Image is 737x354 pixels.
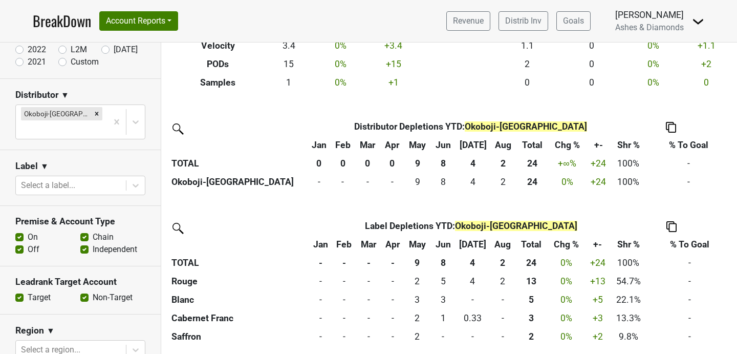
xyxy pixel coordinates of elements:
a: Goals [556,11,591,31]
div: [PERSON_NAME] [615,8,684,22]
div: +13 [588,275,608,288]
td: 0 [355,173,380,191]
span: +∞% [558,158,576,169]
td: 0 [559,73,623,92]
td: 0 % [547,309,586,327]
label: Off [28,243,39,256]
th: Feb: activate to sort column ascending [331,136,355,154]
td: 2.335 [404,272,431,290]
td: 0 [332,272,356,290]
th: Shr %: activate to sort column ascending [611,136,646,154]
td: 0 % [623,73,683,92]
td: 0 % [311,36,371,55]
td: 2.75 [404,290,431,309]
span: Okoboji-[GEOGRAPHIC_DATA] [455,221,577,231]
div: 2 [406,311,428,325]
th: 4 [455,254,490,272]
div: +2 [588,330,608,343]
th: Blanc [169,290,309,309]
td: 0 [309,327,332,346]
th: - [309,254,332,272]
td: 0 [559,55,623,73]
td: 15 [267,55,310,73]
th: &nbsp;: activate to sort column ascending [169,235,309,254]
td: 54.7% [610,272,646,290]
div: 0.33 [458,311,488,325]
div: 24 [519,175,546,189]
td: 0 % [547,272,586,290]
td: - [646,154,731,173]
th: 0 [307,154,331,173]
td: 9.8% [610,327,646,346]
div: - [335,330,354,343]
th: Jun: activate to sort column ascending [431,136,456,154]
th: Aug: activate to sort column ascending [490,136,516,154]
div: - [358,330,379,343]
td: 100% [611,173,646,191]
th: 3.165 [515,309,547,327]
img: filter [169,219,185,236]
td: +1 [371,73,416,92]
td: - [646,173,731,191]
span: ▼ [61,89,69,101]
th: &nbsp;: activate to sort column ascending [169,136,307,154]
div: 3 [433,293,453,306]
th: 8 [431,254,455,272]
td: +24 [586,254,610,272]
td: - [647,254,733,272]
div: +3 [588,311,608,325]
th: 0 [380,154,404,173]
div: - [311,330,330,343]
div: - [492,311,513,325]
div: - [357,175,378,189]
div: 3 [518,311,545,325]
td: 0 [381,290,404,309]
td: 2.17 [490,173,516,191]
div: +24 [589,175,608,189]
th: Chg %: activate to sort column ascending [547,235,586,254]
div: - [358,293,379,306]
div: - [492,330,513,343]
th: Total: activate to sort column ascending [516,136,548,154]
td: 0 [559,36,623,55]
th: 9 [404,154,431,173]
div: 1 [433,311,453,325]
td: 4.33 [456,173,490,191]
td: 0 [309,290,332,309]
div: - [383,175,401,189]
div: +5 [588,293,608,306]
div: 2 [406,275,428,288]
td: 22.1% [610,290,646,309]
td: 0.33 [455,309,490,327]
td: 0 [495,73,559,92]
td: 100% [611,154,646,173]
th: Cabernet Franc [169,309,309,327]
div: - [384,293,401,306]
h3: Leadrank Target Account [15,277,145,287]
th: - [356,254,381,272]
div: - [335,293,354,306]
div: 4 [458,275,488,288]
div: 2 [492,275,513,288]
td: 4 [455,272,490,290]
div: 2 [518,330,545,343]
th: Label Depletions YTD : [332,217,610,235]
th: Mar: activate to sort column ascending [356,235,381,254]
th: Distributor Depletions YTD : [331,117,611,136]
td: - [647,272,733,290]
td: 2 [495,55,559,73]
th: TOTAL [169,254,309,272]
td: 1 [431,309,455,327]
td: 0 [309,309,332,327]
label: Custom [71,56,99,68]
th: % To Goal: activate to sort column ascending [647,235,733,254]
td: 0 % [547,254,586,272]
label: 2021 [28,56,46,68]
label: [DATE] [114,44,138,56]
div: - [333,175,352,189]
div: - [335,275,354,288]
a: Revenue [446,11,490,31]
td: 8 [431,173,456,191]
div: 5 [518,293,545,306]
img: Copy to clipboard [666,122,676,133]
